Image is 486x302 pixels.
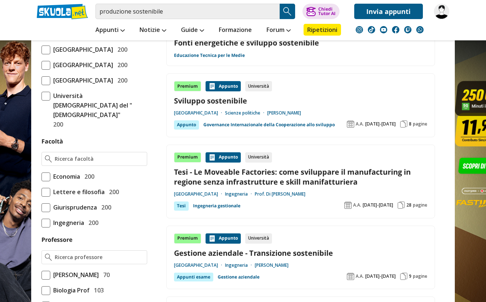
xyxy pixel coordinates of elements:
a: Prof. Di [PERSON_NAME] [255,191,305,197]
span: A.A. [356,121,364,127]
button: ChiediTutor AI [302,4,340,19]
div: Appunto [206,233,241,244]
a: Tesi - Le Moveable Factories: come sviluppare il manufacturing in regione senza infrastrutture e ... [174,167,427,187]
img: Anno accademico [347,120,354,128]
input: Cerca appunti, riassunti o versioni [95,4,280,19]
div: Università [245,81,272,91]
span: 70 [100,270,110,280]
a: Sviluppo sostenibile [174,96,427,106]
img: youtube [380,26,387,33]
div: Appunto [174,120,199,129]
span: Economia [50,172,80,181]
a: Formazione [217,24,254,37]
div: Premium [174,81,201,91]
img: tiktok [368,26,375,33]
a: [GEOGRAPHIC_DATA] [174,110,225,116]
span: [GEOGRAPHIC_DATA] [50,60,113,70]
label: Professore [41,236,72,244]
span: [GEOGRAPHIC_DATA] [50,45,113,54]
span: pagine [413,273,427,279]
span: 28 [406,202,411,208]
span: 200 [106,187,119,197]
span: 200 [115,60,127,70]
img: Ricerca professore [45,254,52,261]
a: Guide [179,24,206,37]
a: Gestione aziendale - Transizione sostenibile [174,248,427,258]
span: [DATE]-[DATE] [363,202,393,208]
a: Fonti energetiche e sviluppo sostenibile [174,38,427,48]
div: Appunti esame [174,273,213,281]
div: Appunto [206,81,241,91]
img: Appunti contenuto [208,83,216,90]
img: Anno accademico [347,273,354,280]
img: instagram [356,26,363,33]
div: Premium [174,233,201,244]
span: Università [DEMOGRAPHIC_DATA] del "[DEMOGRAPHIC_DATA]" [50,91,147,120]
span: 200 [86,218,98,228]
span: Ingegneria [50,218,84,228]
a: Forum [265,24,293,37]
label: Facoltà [41,137,63,145]
a: Ingegneria [225,191,255,197]
span: [DATE]-[DATE] [365,121,396,127]
img: facebook [392,26,399,33]
a: Appunti [94,24,127,37]
a: Educazione Tecnica per le Medie [174,52,245,58]
a: Scienze politiche [225,110,267,116]
div: Appunto [206,152,241,163]
a: [GEOGRAPHIC_DATA] [174,262,225,268]
img: Pagine [400,273,407,280]
span: 9 [409,273,411,279]
span: 103 [91,285,104,295]
a: Ingegneria [225,262,255,268]
span: pagine [413,121,427,127]
span: Biologia Prof [50,285,90,295]
a: Ingegneria gestionale [193,201,240,210]
span: 200 [115,76,127,85]
span: [DATE]-[DATE] [365,273,396,279]
img: Appunti contenuto [208,154,216,161]
div: Università [245,233,272,244]
img: Pagine [398,201,405,209]
div: Tesi [174,201,189,210]
a: [PERSON_NAME] [255,262,289,268]
span: [PERSON_NAME] [50,270,99,280]
span: 200 [98,203,111,212]
img: Pagine [400,120,407,128]
img: WhatsApp [416,26,424,33]
img: Anno accademico [344,201,352,209]
span: 200 [81,172,94,181]
a: Gestione aziendale [218,273,260,281]
a: Notizie [138,24,168,37]
span: A.A. [356,273,364,279]
a: [PERSON_NAME] [267,110,301,116]
span: Giurisprudenza [50,203,97,212]
img: Appunti contenuto [208,235,216,242]
img: Ricerca facoltà [45,155,52,163]
a: Governance Internazionale della Cooperazione allo sviluppo [203,120,335,129]
span: A.A. [353,202,361,208]
div: Premium [174,152,201,163]
span: 200 [50,120,63,129]
span: 8 [409,121,411,127]
img: Cerca appunti, riassunti o versioni [282,6,293,17]
input: Ricerca professore [55,254,144,261]
input: Ricerca facoltà [55,155,144,163]
span: pagine [413,202,427,208]
a: [GEOGRAPHIC_DATA] [174,191,225,197]
a: Invia appunti [354,4,423,19]
button: Search Button [280,4,295,19]
img: twitch [404,26,411,33]
span: 200 [115,45,127,54]
img: Cicciogun [434,4,449,19]
div: Chiedi Tutor AI [318,7,336,16]
span: Lettere e filosofia [50,187,105,197]
div: Università [245,152,272,163]
a: Ripetizioni [304,24,341,36]
span: [GEOGRAPHIC_DATA] [50,76,113,85]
